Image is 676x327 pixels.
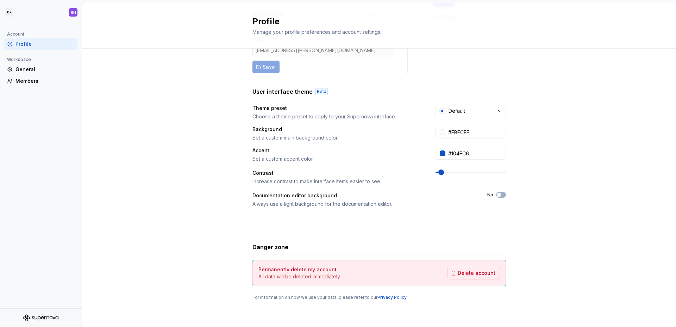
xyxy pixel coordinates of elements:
div: Always use a light background for the documentation editor. [252,200,475,208]
div: General [15,66,75,73]
h3: Danger zone [252,243,288,251]
h2: Profile [252,16,497,27]
span: Manage your profile preferences and account settings. [252,29,381,35]
div: Workspace [4,55,34,64]
a: Members [4,75,77,87]
button: DKRH [1,5,80,20]
h4: Permanently delete my account [258,266,337,273]
div: Contrast [252,169,423,177]
a: Privacy Policy [377,295,407,300]
div: Default [449,107,465,115]
div: For information on how we use your data, please refer to our . [252,295,506,300]
div: Choose a theme preset to apply to your Supernova interface. [252,113,423,120]
div: Set a custom main background color. [252,134,423,141]
div: Members [15,78,75,85]
svg: Supernova Logo [23,314,58,321]
div: Theme preset [252,105,423,112]
div: Beta [315,88,328,95]
div: Set a custom accent color. [252,155,423,162]
input: #FFFFFF [445,126,506,138]
div: Accent [252,147,423,154]
label: No [487,192,493,198]
button: Delete account [447,267,500,279]
input: #104FC6 [445,147,506,160]
div: Account [4,30,27,38]
div: DK [5,8,13,17]
a: Profile [4,38,77,50]
div: Profile [15,41,75,48]
div: Increase contrast to make interface items easier to see. [252,178,423,185]
button: Default [436,105,506,117]
div: RH [71,10,76,15]
a: General [4,64,77,75]
p: All data will be deleted immediately. [258,273,341,280]
div: Background [252,126,423,133]
div: Documentation editor background [252,192,475,199]
h3: User interface theme [252,87,313,96]
span: Delete account [458,270,495,277]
